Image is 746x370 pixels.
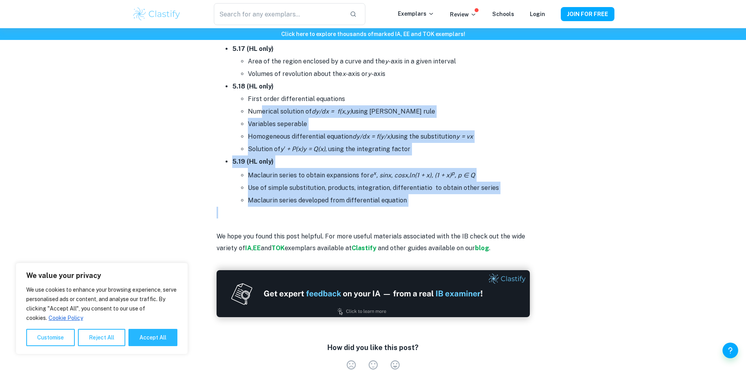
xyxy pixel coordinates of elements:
[232,45,274,52] strong: 5.17 (HL only)
[370,171,408,179] i: e , sinx, cosx
[561,7,614,21] button: JOIN FOR FREE
[232,158,274,165] strong: 5.19 (HL only)
[280,145,325,153] i: y′ + P(x)y = Q(x)
[398,9,434,18] p: Exemplars
[373,170,376,176] sup: x
[253,244,261,252] a: EE
[492,11,514,17] a: Schools
[248,182,530,194] li: Use of simple substitution, products, integration, differentiatio to obtain other series
[409,171,475,179] i: ln(1 + x), (1 + x) , p ∈ Q
[2,30,744,38] h6: Click here to explore thousands of marked IA, EE and TOK exemplars !
[456,133,473,140] i: y = vx
[271,244,285,252] a: TOK
[385,58,388,65] i: y
[245,244,252,252] a: IA
[48,314,83,321] a: Cookie Policy
[450,10,477,19] p: Review
[352,133,392,140] i: dy/dx = f(y/x)
[16,263,188,354] div: We value your privacy
[530,11,545,17] a: Login
[327,342,419,353] h6: How did you like this post?
[26,271,177,280] p: We value your privacy
[128,329,177,346] button: Accept All
[217,231,530,254] p: We hope you found this post helpful. For more useful materials associated with the IB check out t...
[248,130,530,143] li: Homogeneous differential equation using the substitution
[78,329,125,346] button: Reject All
[217,270,530,317] img: Ad
[475,244,489,252] a: blog
[342,70,346,78] i: x
[248,143,530,155] li: Solution of , using the integrating factor
[452,170,455,176] sup: p
[26,329,75,346] button: Customise
[248,55,530,68] li: Area of the region enclosed by a curve and the -axis in a given interval
[132,6,182,22] img: Clastify logo
[723,343,738,358] button: Help and Feedback
[248,93,530,105] li: First order differential equations
[248,194,530,207] li: Maclaurin series developed from differential equation
[232,83,274,90] strong: 5.18 (HL only)
[214,3,343,25] input: Search for any exemplars...
[248,168,530,182] li: Maclaurin series to obtain expansions for ,
[312,108,352,115] i: dy/dx = f(x,y)
[352,244,376,252] strong: Clastify
[248,118,530,130] li: Variables seperable
[368,70,371,78] i: y
[248,68,530,80] li: Volumes of revolution about the -axis or -axis
[248,105,530,118] li: Numerical solution of using [PERSON_NAME] rule
[26,285,177,323] p: We use cookies to enhance your browsing experience, serve personalised ads or content, and analys...
[352,244,378,252] a: Clastify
